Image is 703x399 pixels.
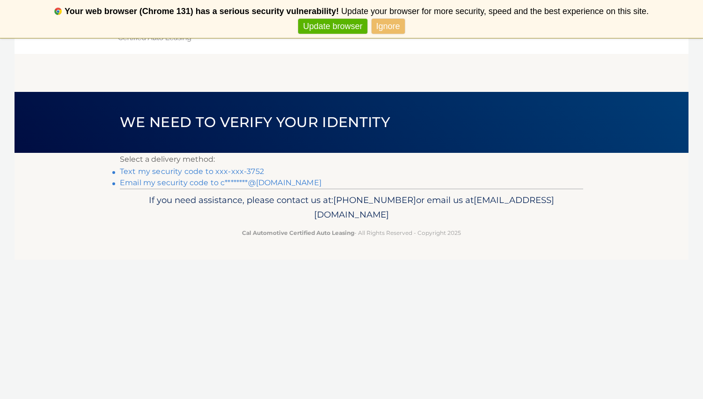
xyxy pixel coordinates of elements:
strong: Cal Automotive Certified Auto Leasing [242,229,354,236]
a: Ignore [372,19,405,34]
p: If you need assistance, please contact us at: or email us at [126,193,577,223]
p: - All Rights Reserved - Copyright 2025 [126,228,577,238]
p: Select a delivery method: [120,153,583,166]
a: Update browser [298,19,367,34]
b: Your web browser (Chrome 131) has a serious security vulnerability! [65,7,339,16]
a: Email my security code to c********@[DOMAIN_NAME] [120,178,322,187]
span: We need to verify your identity [120,113,390,131]
span: [PHONE_NUMBER] [333,195,416,205]
span: Update your browser for more security, speed and the best experience on this site. [341,7,649,16]
a: Text my security code to xxx-xxx-3752 [120,167,264,176]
